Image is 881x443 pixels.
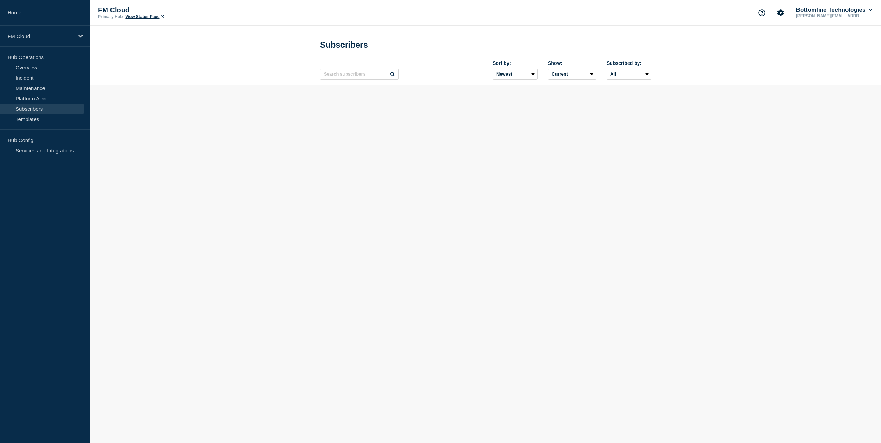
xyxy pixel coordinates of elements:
[98,6,236,14] p: FM Cloud
[607,69,651,80] select: Subscribed by
[125,14,164,19] a: View Status Page
[548,69,596,80] select: Deleted
[493,69,538,80] select: Sort by
[320,69,399,80] input: Search subscribers
[607,60,651,66] div: Subscribed by:
[8,33,74,39] p: FM Cloud
[493,60,538,66] div: Sort by:
[755,6,769,20] button: Support
[773,6,788,20] button: Account settings
[98,14,123,19] p: Primary Hub
[548,60,596,66] div: Show:
[320,40,368,50] h1: Subscribers
[795,13,867,18] p: [PERSON_NAME][EMAIL_ADDRESS][PERSON_NAME][DOMAIN_NAME]
[795,7,873,13] button: Bottomline Technologies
